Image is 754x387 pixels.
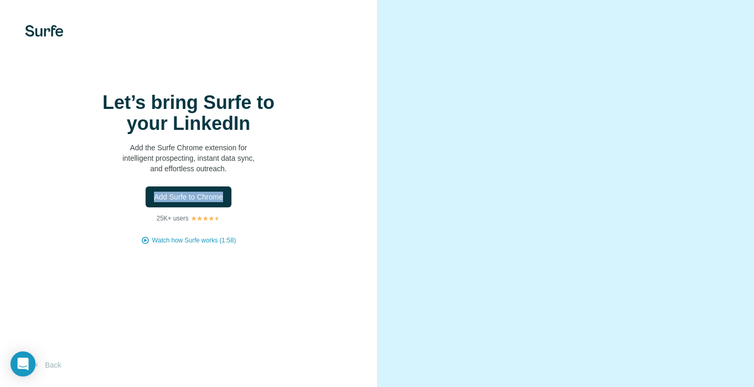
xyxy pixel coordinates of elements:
p: Add the Surfe Chrome extension for intelligent prospecting, instant data sync, and effortless out... [84,142,293,174]
span: Add Surfe to Chrome [154,192,223,202]
p: 25K+ users [157,214,188,223]
button: Add Surfe to Chrome [146,186,231,207]
button: Back [25,356,69,374]
img: Rating Stars [191,215,220,222]
div: Open Intercom Messenger [10,351,36,377]
button: Watch how Surfe works (1:58) [152,236,236,245]
img: Surfe's logo [25,25,63,37]
h1: Let’s bring Surfe to your LinkedIn [84,92,293,134]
